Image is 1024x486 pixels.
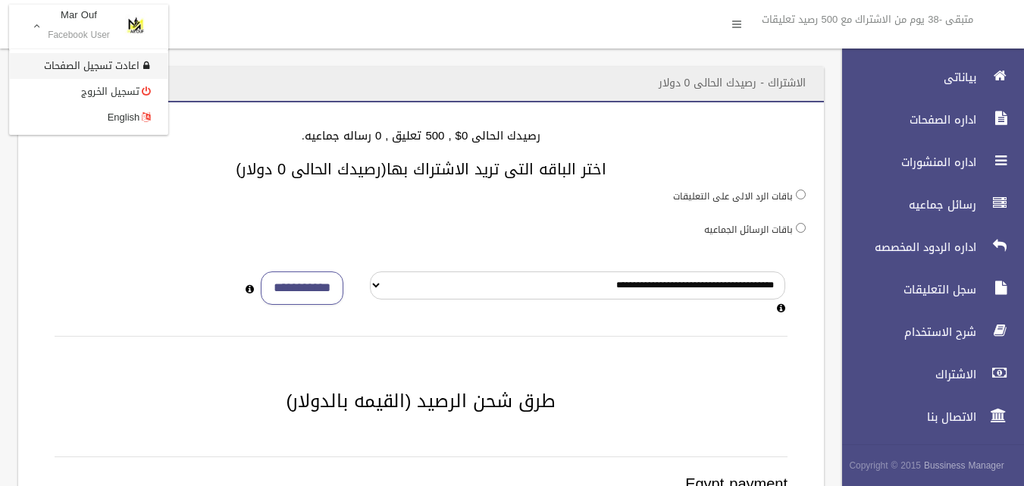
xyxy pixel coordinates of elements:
[48,9,110,20] p: Mar Ouf
[640,68,824,98] header: الاشتراك - رصيدك الحالى 0 دولار
[829,315,1024,349] a: شرح الاستخدام
[10,53,168,79] a: اعادت تسجيل الصفحات
[829,400,1024,434] a: الاتصال بنا
[829,155,981,170] span: اداره المنشورات
[829,70,981,85] span: بياناتى
[704,221,793,238] label: باقات الرسائل الجماعيه
[829,273,1024,306] a: سجل التعليقات
[10,79,168,105] a: تسجيل الخروج
[829,146,1024,179] a: اداره المنشورات
[36,130,806,143] h4: رصيدك الحالى 0$ , 500 تعليق , 0 رساله جماعيه.
[10,105,168,130] a: English
[829,367,981,382] span: الاشتراك
[829,188,1024,221] a: رسائل جماعيه
[829,282,981,297] span: سجل التعليقات
[673,188,793,205] label: باقات الرد الالى على التعليقات
[829,325,981,340] span: شرح الاستخدام
[849,457,921,474] span: Copyright © 2015
[829,240,981,255] span: اداره الردود المخصصه
[829,103,1024,136] a: اداره الصفحات
[829,358,1024,391] a: الاشتراك
[48,30,110,41] small: Facebook User
[829,197,981,212] span: رسائل جماعيه
[829,61,1024,94] a: بياناتى
[829,409,981,425] span: الاتصال بنا
[36,391,806,411] h2: طرق شحن الرصيد (القيمه بالدولار)
[924,457,1004,474] strong: Bussiness Manager
[829,230,1024,264] a: اداره الردود المخصصه
[36,161,806,177] h3: اختر الباقه التى تريد الاشتراك بها(رصيدك الحالى 0 دولار)
[9,5,168,50] a: Mar Ouf Facebook User
[829,112,981,127] span: اداره الصفحات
